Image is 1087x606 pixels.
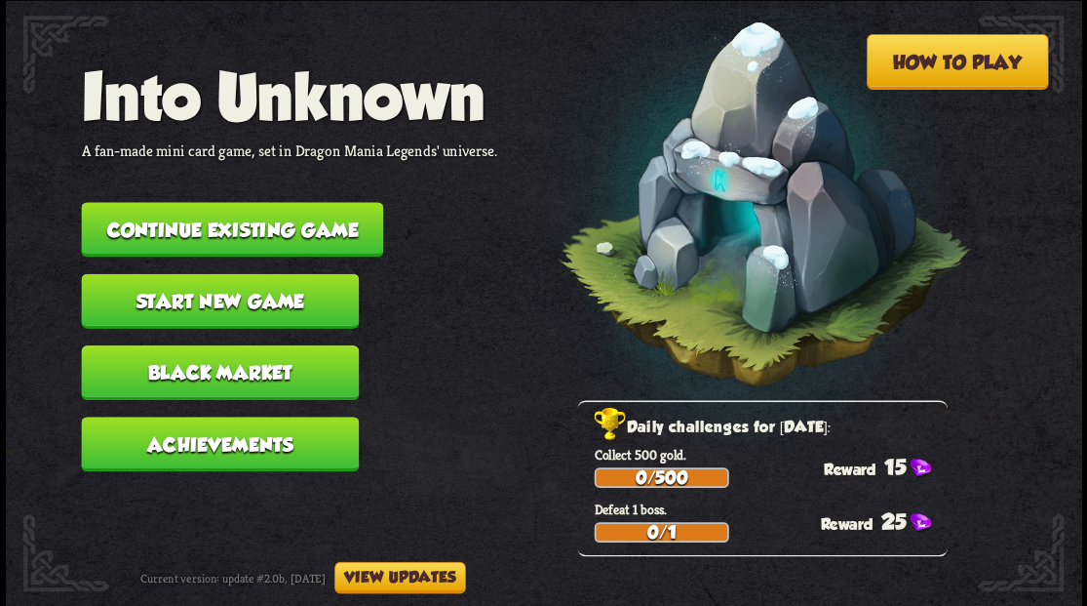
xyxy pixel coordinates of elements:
button: How to play [866,34,1048,90]
h2: Daily challenges for [DATE]: [594,414,947,441]
p: Defeat 1 boss. [594,500,947,517]
div: 0/500 [596,468,727,485]
p: Collect 500 gold. [594,445,947,463]
p: A fan-made mini card game, set in Dragon Mania Legends' universe. [81,141,497,160]
button: View updates [334,561,466,593]
button: Black Market [81,345,359,400]
h1: Into Unknown [81,59,497,132]
button: Achievements [81,417,359,471]
div: 15 [824,454,948,478]
div: Current version: update #2.0b, [DATE] [140,561,466,593]
div: 25 [820,508,947,533]
img: Golden_Trophy_Icon.png [594,407,626,441]
button: Continue existing game [81,202,383,257]
button: Start new game [81,273,359,328]
div: 0/1 [596,523,727,540]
